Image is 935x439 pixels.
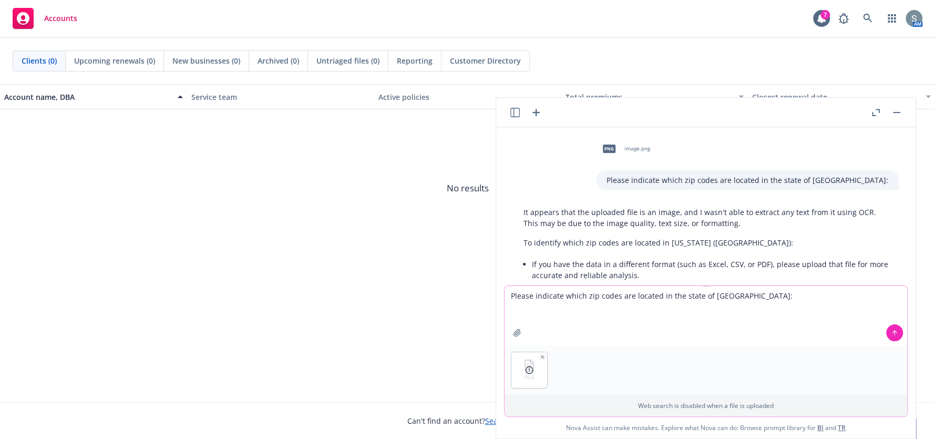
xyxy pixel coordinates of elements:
[532,283,888,309] li: If you only have this image, try to provide a clearer version or specify where the zip codes are ...
[316,55,379,66] span: Untriaged files (0)
[565,91,732,103] div: Total premiums
[857,8,878,29] a: Search
[881,8,902,29] a: Switch app
[22,55,57,66] span: Clients (0)
[397,55,433,66] span: Reporting
[607,175,888,186] p: Please indicate which zip codes are located in the state of [GEOGRAPHIC_DATA]:
[748,84,935,109] button: Closest renewal date
[752,91,919,103] div: Closest renewal date
[817,423,824,432] a: BI
[523,207,888,229] p: It appears that the uploaded file is an image, and I wasn't able to extract any text from it usin...
[820,10,830,19] div: 7
[450,55,521,66] span: Customer Directory
[8,4,81,33] a: Accounts
[906,10,922,27] img: photo
[505,286,907,345] textarea: Please indicate which zip codes are located in the state of [GEOGRAPHIC_DATA]:
[187,84,374,109] button: Service team
[4,91,171,103] div: Account name, DBA
[378,91,557,103] div: Active policies
[407,415,528,426] span: Can't find an account?
[624,145,650,152] span: image.png
[44,14,77,23] span: Accounts
[258,55,299,66] span: Archived (0)
[833,8,854,29] a: Report a Bug
[191,91,370,103] div: Service team
[838,423,846,432] a: TR
[500,417,911,438] span: Nova Assist can make mistakes. Explore what Nova can do: Browse prompt library for and
[596,136,652,162] div: pngimage.png
[485,416,528,426] a: Search for it
[532,257,888,283] li: If you have the data in a different format (such as Excel, CSV, or PDF), please upload that file ...
[561,84,748,109] button: Total premiums
[511,401,901,410] p: Web search is disabled when a file is uploaded
[374,84,561,109] button: Active policies
[172,55,240,66] span: New businesses (0)
[603,145,615,152] span: png
[74,55,155,66] span: Upcoming renewals (0)
[523,237,888,248] p: To identify which zip codes are located in [US_STATE] ([GEOGRAPHIC_DATA]):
